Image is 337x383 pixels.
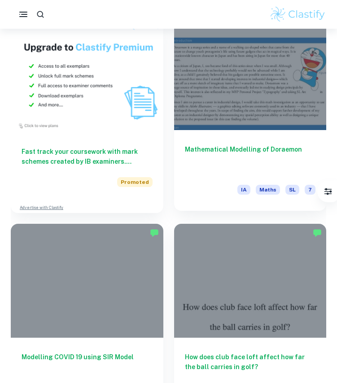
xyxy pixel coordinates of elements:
img: Thumbnail [11,18,163,132]
img: Marked [313,228,322,237]
h6: Mathematical Modelling of Doraemon [185,144,316,174]
img: Marked [150,228,159,237]
span: Promoted [117,177,153,187]
a: Advertise with Clastify [20,205,63,211]
h6: How does club face loft affect how far the ball carries in golf? [185,352,316,382]
h6: Modelling COVID 19 using SIR Model [22,352,153,382]
span: 7 [305,185,315,195]
span: IA [237,185,250,195]
a: Mathematical Modelling of DoraemonIAMathsSL7 [174,18,327,213]
div: Premium [313,20,322,29]
button: Filter [319,183,337,200]
span: SL [285,185,299,195]
h6: Fast track your coursework with mark schemes created by IB examiners. Upgrade now [22,147,153,166]
img: Clastify logo [269,5,326,23]
span: Maths [256,185,280,195]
